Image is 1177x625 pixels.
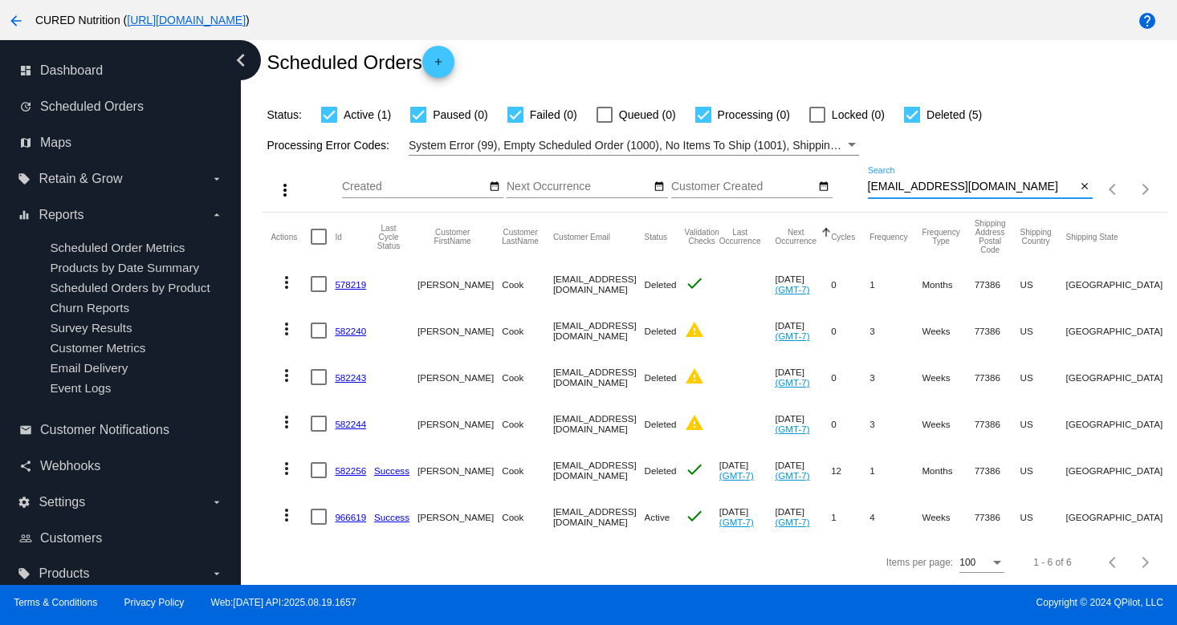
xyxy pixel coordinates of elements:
span: Active (1) [344,105,391,124]
a: Scheduled Orders by Product [50,281,210,294]
span: Customers [40,531,102,546]
input: Next Occurrence [507,181,651,193]
a: (GMT-7) [775,424,809,434]
span: Deleted [645,372,677,383]
span: Scheduled Order Metrics [50,241,185,254]
span: Maps [40,136,71,150]
a: Email Delivery [50,361,128,375]
span: Paused (0) [433,105,487,124]
mat-icon: warning [685,413,704,432]
mat-cell: [DATE] [719,493,776,540]
mat-cell: Months [922,447,974,493]
mat-cell: 77386 [975,447,1020,493]
mat-cell: Cook [502,447,553,493]
mat-cell: 1 [870,261,922,307]
i: local_offer [18,567,31,580]
i: people_outline [19,532,32,545]
mat-cell: [EMAIL_ADDRESS][DOMAIN_NAME] [553,354,645,400]
i: email [19,424,32,436]
button: Change sorting for Frequency [870,232,907,241]
a: Churn Reports [50,301,129,315]
span: Deleted (5) [927,105,982,124]
span: Active [645,512,670,522]
mat-cell: [DATE] [775,493,831,540]
mat-cell: 0 [831,307,870,354]
mat-icon: date_range [818,181,829,193]
span: Reports [39,208,83,222]
mat-cell: 77386 [975,400,1020,447]
mat-cell: US [1020,307,1066,354]
a: [URL][DOMAIN_NAME] [127,14,246,26]
span: Deleted [645,279,677,290]
span: Failed (0) [530,105,577,124]
mat-cell: [DATE] [775,354,831,400]
mat-cell: 12 [831,447,870,493]
a: (GMT-7) [775,331,809,341]
a: (GMT-7) [775,284,809,294]
mat-cell: US [1020,261,1066,307]
mat-icon: more_vert [277,412,296,432]
mat-cell: 77386 [975,261,1020,307]
mat-cell: [DATE] [775,307,831,354]
a: Products by Date Summary [50,261,199,274]
button: Change sorting for Id [335,232,341,241]
i: arrow_drop_down [210,567,223,580]
div: 1 - 6 of 6 [1033,557,1071,568]
a: (GMT-7) [719,517,754,527]
mat-cell: [PERSON_NAME] [417,354,502,400]
mat-icon: check [685,506,704,526]
mat-icon: date_range [489,181,500,193]
button: Change sorting for LastOccurrenceUtc [719,228,761,246]
button: Change sorting for ShippingState [1066,232,1118,241]
button: Next page [1130,546,1162,578]
span: Dashboard [40,63,103,78]
mat-cell: [GEOGRAPHIC_DATA] [1066,447,1171,493]
span: Deleted [645,465,677,476]
a: update Scheduled Orders [19,94,223,120]
span: Locked (0) [832,105,885,124]
a: (GMT-7) [775,470,809,481]
i: arrow_drop_down [210,172,223,185]
mat-cell: [EMAIL_ADDRESS][DOMAIN_NAME] [553,493,645,540]
mat-cell: Cook [502,400,553,447]
mat-cell: [GEOGRAPHIC_DATA] [1066,261,1171,307]
mat-icon: more_vert [275,181,295,200]
mat-icon: more_vert [277,319,296,339]
mat-cell: US [1020,354,1066,400]
input: Created [342,181,487,193]
mat-cell: Weeks [922,354,974,400]
span: Webhooks [40,459,100,473]
mat-cell: 1 [870,447,922,493]
mat-cell: [DATE] [775,400,831,447]
mat-cell: Cook [502,307,553,354]
i: local_offer [18,172,31,185]
mat-cell: Weeks [922,400,974,447]
mat-cell: [EMAIL_ADDRESS][DOMAIN_NAME] [553,447,645,493]
mat-cell: 4 [870,493,922,540]
a: 966619 [335,512,366,522]
span: CURED Nutrition ( ) [35,14,250,26]
mat-cell: Cook [502,493,553,540]
h2: Scheduled Orders [267,46,454,78]
a: share Webhooks [19,453,223,479]
input: Customer Created [671,181,816,193]
mat-cell: [DATE] [719,447,776,493]
mat-icon: warning [685,320,704,339]
span: Deleted [645,419,677,429]
mat-cell: [GEOGRAPHIC_DATA] [1066,493,1171,540]
span: Event Logs [50,381,111,395]
span: Queued (0) [619,105,676,124]
mat-icon: more_vert [277,459,296,478]
mat-cell: US [1020,400,1066,447]
mat-cell: 0 [831,354,870,400]
mat-icon: check [685,274,704,293]
i: chevron_left [228,47,254,73]
i: arrow_drop_down [210,209,223,221]
button: Change sorting for ShippingCountry [1020,228,1052,246]
i: dashboard [19,64,32,77]
mat-cell: Weeks [922,493,974,540]
a: 582240 [335,326,366,336]
mat-icon: close [1079,181,1090,193]
mat-cell: Weeks [922,307,974,354]
mat-select: Filter by Processing Error Codes [409,136,859,156]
